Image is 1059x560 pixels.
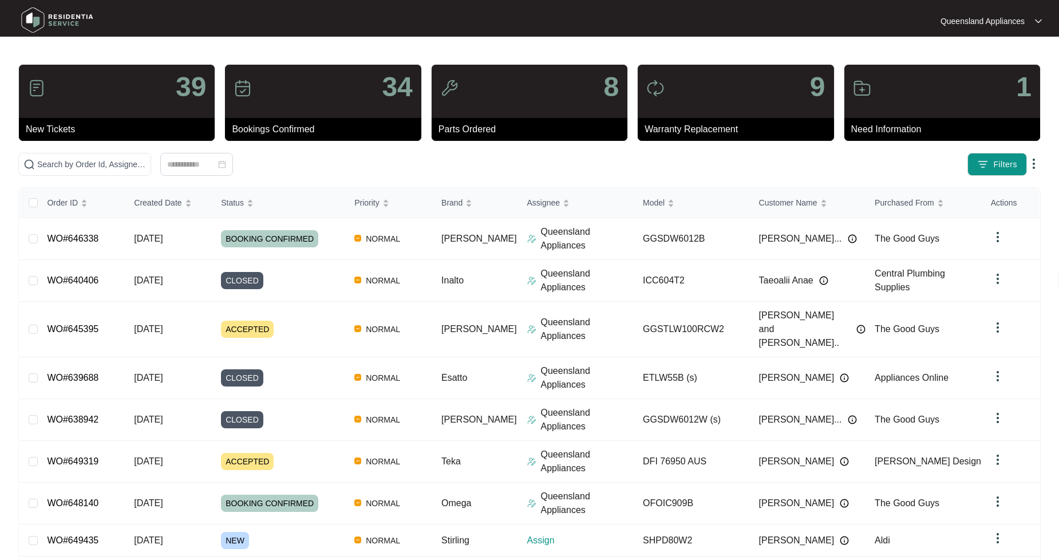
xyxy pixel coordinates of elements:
span: NORMAL [361,371,405,385]
span: [DATE] [134,373,163,382]
p: New Tickets [26,123,215,136]
img: dropdown arrow [991,272,1005,286]
p: Queensland Appliances [541,364,634,392]
img: dropdown arrow [991,453,1005,467]
span: Esatto [441,373,467,382]
span: The Good Guys [875,234,939,243]
span: [PERSON_NAME] [759,455,835,468]
span: [DATE] [134,415,163,424]
span: Appliances Online [875,373,949,382]
span: NORMAL [361,534,405,547]
span: [PERSON_NAME] [759,371,835,385]
p: 8 [603,73,619,101]
a: WO#649319 [47,456,98,466]
a: WO#640406 [47,275,98,285]
img: Assigner Icon [527,276,536,285]
img: Info icon [848,234,857,243]
span: Filters [993,159,1017,171]
th: Actions [982,188,1040,218]
p: Queensland Appliances [541,406,634,433]
td: GGSTLW100RCW2 [634,302,750,357]
th: Status [212,188,345,218]
img: Info icon [819,276,828,285]
a: WO#639688 [47,373,98,382]
img: Vercel Logo [354,537,361,543]
span: [PERSON_NAME] [441,415,517,424]
span: [DATE] [134,498,163,508]
a: WO#648140 [47,498,98,508]
img: residentia service logo [17,3,97,37]
span: NEW [221,532,249,549]
th: Brand [432,188,517,218]
p: 39 [176,73,206,101]
span: Priority [354,196,380,209]
td: ETLW55B (s) [634,357,750,399]
img: dropdown arrow [1035,18,1042,24]
p: Queensland Appliances [541,225,634,253]
span: Inalto [441,275,464,285]
span: [PERSON_NAME] [441,234,517,243]
img: Vercel Logo [354,416,361,423]
a: WO#638942 [47,415,98,424]
span: NORMAL [361,322,405,336]
p: 1 [1016,73,1032,101]
p: 9 [810,73,825,101]
span: Brand [441,196,463,209]
img: dropdown arrow [991,411,1005,425]
p: Queensland Appliances [541,448,634,475]
span: [PERSON_NAME] [759,534,835,547]
img: Vercel Logo [354,325,361,332]
p: Warranty Replacement [645,123,833,136]
img: icon [234,79,252,97]
img: Assigner Icon [527,234,536,243]
th: Assignee [518,188,634,218]
th: Model [634,188,750,218]
img: search-icon [23,159,35,170]
span: [PERSON_NAME]... [759,232,842,246]
span: [DATE] [134,456,163,466]
td: SHPD80W2 [634,524,750,557]
span: Stirling [441,535,469,545]
span: [DATE] [134,324,163,334]
a: WO#649435 [47,535,98,545]
p: Bookings Confirmed [232,123,421,136]
td: DFI 76950 AUS [634,441,750,483]
p: Queensland Appliances [541,316,634,343]
span: CLOSED [221,411,263,428]
span: Aldi [875,535,890,545]
span: [DATE] [134,275,163,285]
span: ACCEPTED [221,453,274,470]
img: icon [27,79,46,97]
td: OFOIC909B [634,483,750,524]
span: BOOKING CONFIRMED [221,495,318,512]
span: NORMAL [361,232,405,246]
img: Assigner Icon [527,457,536,466]
img: Vercel Logo [354,458,361,464]
span: The Good Guys [875,324,939,334]
img: Vercel Logo [354,235,361,242]
span: Assignee [527,196,560,209]
img: Assigner Icon [527,325,536,334]
img: filter icon [977,159,989,170]
input: Search by Order Id, Assignee Name, Customer Name, Brand and Model [37,158,146,171]
img: dropdown arrow [991,321,1005,334]
span: Customer Name [759,196,817,209]
td: GGSDW6012B [634,218,750,260]
img: Info icon [856,325,866,334]
th: Order ID [38,188,125,218]
td: ICC604T2 [634,260,750,302]
img: dropdown arrow [991,369,1005,383]
p: Need Information [851,123,1040,136]
img: dropdown arrow [991,531,1005,545]
span: NORMAL [361,455,405,468]
img: icon [440,79,459,97]
span: [PERSON_NAME]... [759,413,842,427]
span: The Good Guys [875,415,939,424]
span: NORMAL [361,413,405,427]
img: icon [853,79,871,97]
img: Assigner Icon [527,499,536,508]
img: dropdown arrow [991,230,1005,244]
a: WO#646338 [47,234,98,243]
th: Customer Name [750,188,866,218]
img: Info icon [840,499,849,508]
